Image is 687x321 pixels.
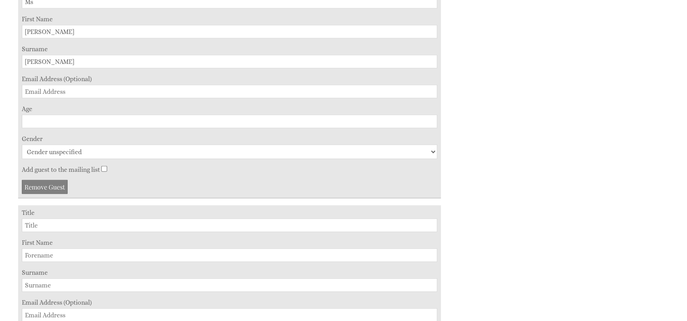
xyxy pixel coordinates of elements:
[22,278,437,292] input: Surname
[22,248,437,262] input: Forename
[22,239,437,246] label: First Name
[22,219,437,232] input: Title
[22,45,437,53] label: Surname
[22,166,100,173] label: Add guest to the mailing list
[22,180,68,194] a: Remove Guest
[22,75,437,83] label: Email Address (Optional)
[22,15,437,23] label: First Name
[22,269,437,276] label: Surname
[22,299,437,306] label: Email Address (Optional)
[22,55,437,68] input: Surname
[22,25,437,39] input: Forename
[22,85,437,98] input: Email Address
[22,135,437,142] label: Gender
[22,209,437,216] label: Title
[22,105,437,112] label: Age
